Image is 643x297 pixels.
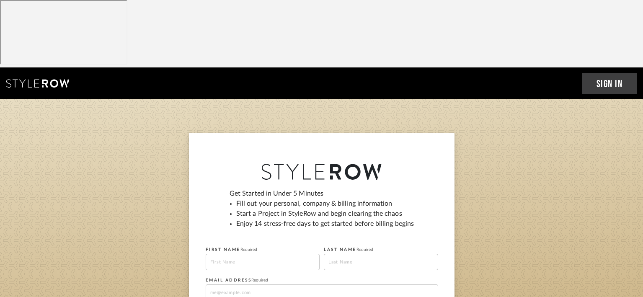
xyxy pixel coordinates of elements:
label: LAST NAME [324,247,373,252]
li: Fill out your personal, company & billing information [236,199,414,209]
span: Required [356,248,373,252]
a: Sign In [582,73,637,94]
span: Required [240,248,257,252]
li: Enjoy 14 stress-free days to get started before billing begins [236,219,414,229]
div: Get Started in Under 5 Minutes [230,189,414,235]
input: First Name [206,254,320,270]
span: Required [251,278,268,282]
input: Last Name [324,254,438,270]
label: EMAIL ADDRESS [206,278,269,283]
li: Start a Project in StyleRow and begin clearing the chaos [236,209,414,219]
label: FIRST NAME [206,247,257,252]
